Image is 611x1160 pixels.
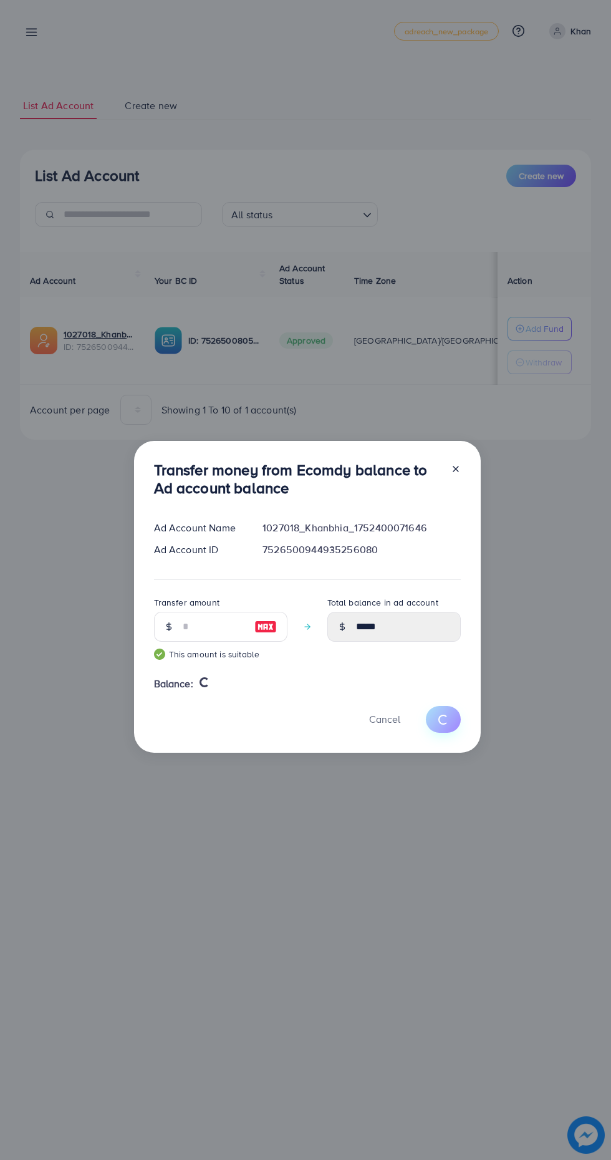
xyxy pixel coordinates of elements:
[144,521,253,535] div: Ad Account Name
[369,712,400,726] span: Cancel
[254,619,277,634] img: image
[154,677,193,691] span: Balance:
[154,649,165,660] img: guide
[154,596,219,609] label: Transfer amount
[253,521,470,535] div: 1027018_Khanbhia_1752400071646
[154,461,441,497] h3: Transfer money from Ecomdy balance to Ad account balance
[154,648,287,660] small: This amount is suitable
[253,543,470,557] div: 7526500944935256080
[354,706,416,733] button: Cancel
[327,596,438,609] label: Total balance in ad account
[144,543,253,557] div: Ad Account ID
